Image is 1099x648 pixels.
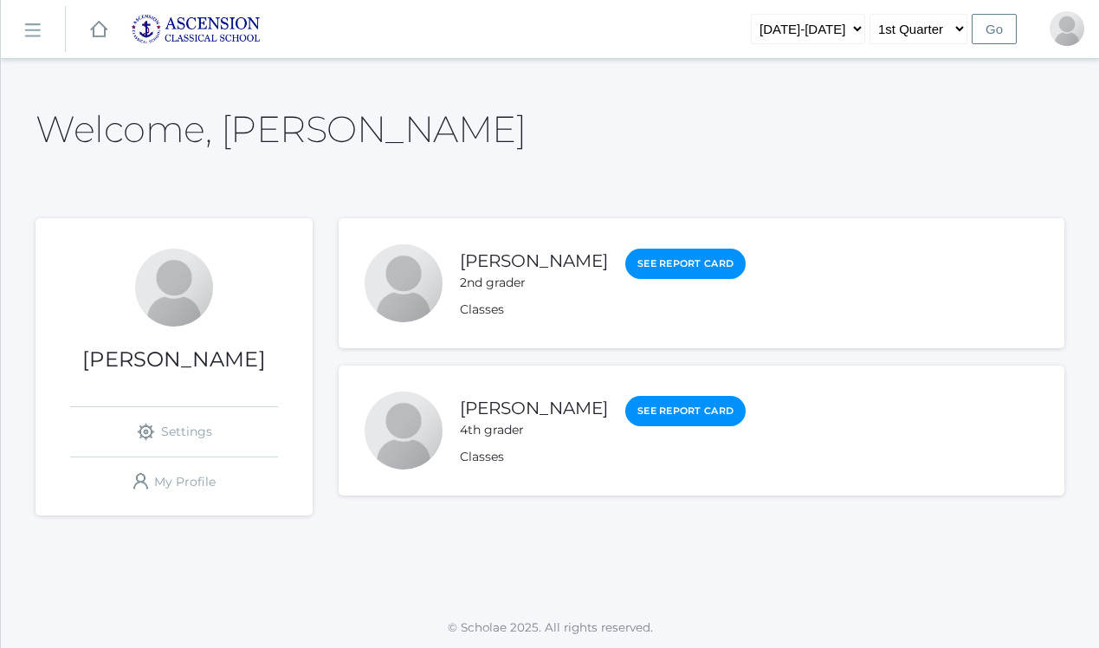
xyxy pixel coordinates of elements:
[36,109,526,149] h2: Welcome, [PERSON_NAME]
[972,14,1017,44] input: Go
[460,449,504,464] a: Classes
[1050,11,1084,46] div: Kate Manning
[460,301,504,317] a: Classes
[36,348,313,371] h1: [PERSON_NAME]
[365,392,443,470] div: Reed Manning
[70,457,278,507] a: My Profile
[625,249,746,279] a: See Report Card
[70,407,278,457] a: Settings
[625,396,746,426] a: See Report Card
[135,249,213,327] div: Kate Manning
[1,619,1099,636] p: © Scholae 2025. All rights reserved.
[131,14,261,44] img: ascension-logo-blue-113fc29133de2fb5813e50b71547a291c5fdb7962bf76d49838a2a14a36269ea.jpg
[460,421,608,439] div: 4th grader
[460,398,608,418] a: [PERSON_NAME]
[460,250,608,271] a: [PERSON_NAME]
[460,274,608,292] div: 2nd grader
[365,244,443,322] div: Luke Manning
